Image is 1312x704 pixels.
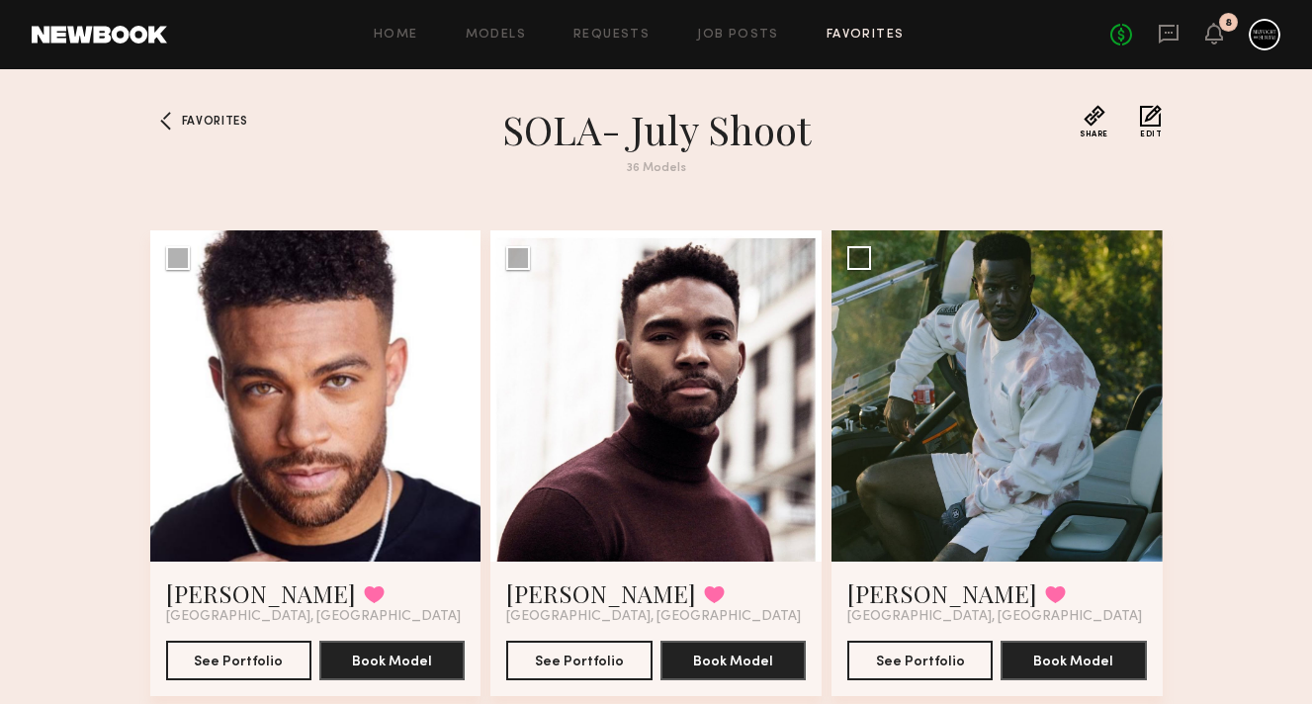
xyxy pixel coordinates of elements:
span: [GEOGRAPHIC_DATA], [GEOGRAPHIC_DATA] [847,609,1142,625]
h1: SOLA- July Shoot [301,105,1012,154]
a: Book Model [319,652,465,668]
button: See Portfolio [166,641,311,680]
a: Models [466,29,526,42]
a: Requests [573,29,650,42]
a: [PERSON_NAME] [166,577,356,609]
a: Book Model [660,652,806,668]
span: Favorites [182,116,248,128]
a: Book Model [1001,652,1146,668]
div: 36 Models [301,162,1012,175]
span: Edit [1140,131,1162,138]
a: [PERSON_NAME] [506,577,696,609]
a: Job Posts [697,29,779,42]
a: [PERSON_NAME] [847,577,1037,609]
span: [GEOGRAPHIC_DATA], [GEOGRAPHIC_DATA] [506,609,801,625]
a: Home [374,29,418,42]
button: Book Model [1001,641,1146,680]
a: Favorites [827,29,905,42]
button: See Portfolio [847,641,993,680]
div: 8 [1225,18,1232,29]
span: [GEOGRAPHIC_DATA], [GEOGRAPHIC_DATA] [166,609,461,625]
a: Favorites [150,105,182,136]
span: Share [1080,131,1108,138]
button: See Portfolio [506,641,652,680]
button: Book Model [660,641,806,680]
button: Share [1080,105,1108,138]
button: Edit [1140,105,1162,138]
button: Book Model [319,641,465,680]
